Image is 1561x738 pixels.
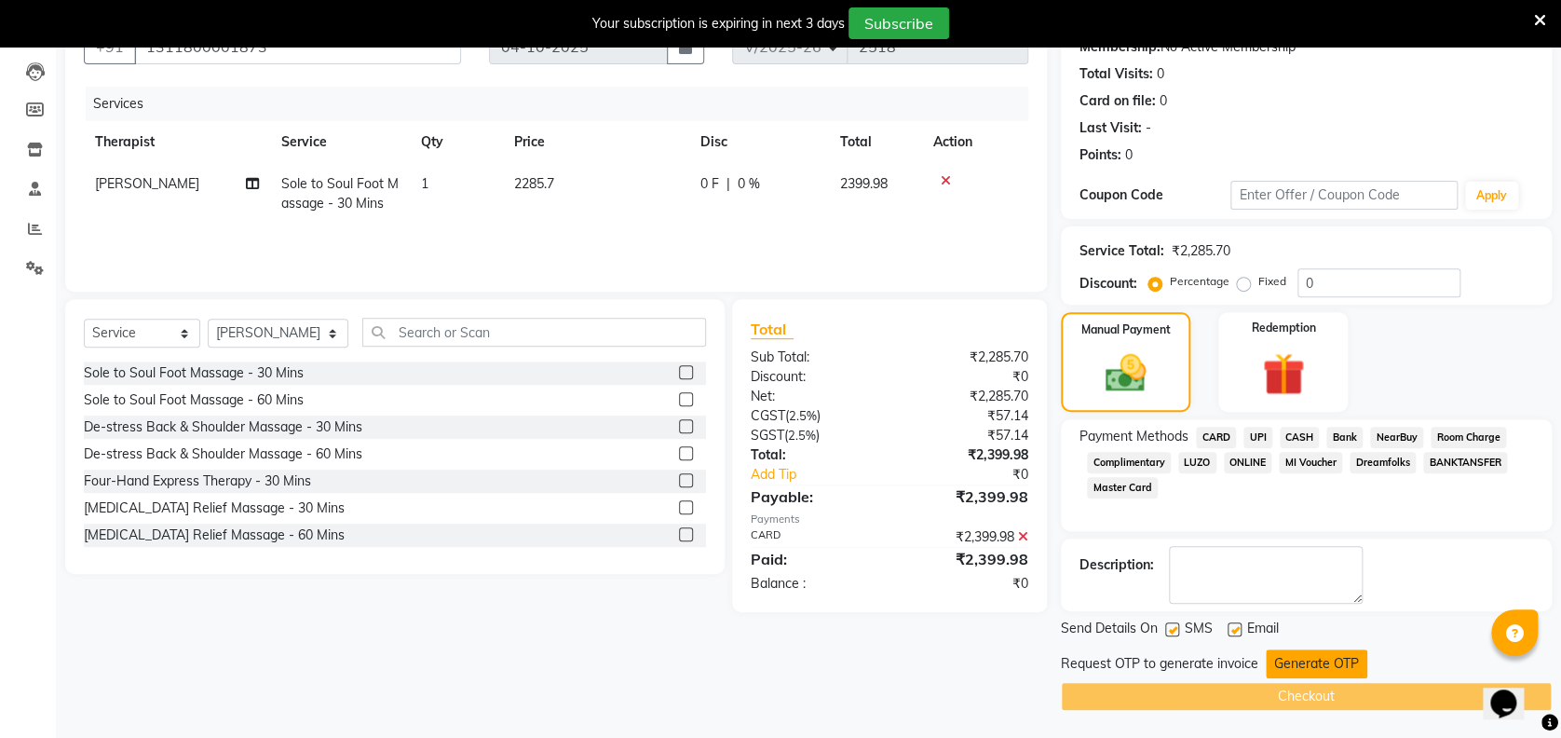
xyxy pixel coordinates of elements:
div: Points: [1079,145,1121,165]
div: ₹2,399.98 [889,445,1042,465]
span: UPI [1243,427,1272,448]
div: De-stress Back & Shoulder Massage - 30 Mins [84,417,362,437]
button: +91 [84,29,136,64]
span: 2285.7 [514,175,554,192]
span: 1 [421,175,428,192]
div: 0 [1125,145,1133,165]
span: Complimentary [1087,452,1171,473]
div: ₹0 [889,574,1042,594]
div: Card on file: [1079,91,1156,111]
div: CARD [737,527,889,547]
span: Sole to Soul Foot Massage - 30 Mins [281,175,399,212]
span: SMS [1185,619,1213,642]
label: Redemption [1251,320,1315,336]
div: [MEDICAL_DATA] Relief Massage - 60 Mins [84,526,345,545]
div: - [1146,118,1151,138]
input: Search or Scan [362,318,706,347]
button: Subscribe [848,7,949,39]
span: SGST [751,427,784,444]
img: _gift.svg [1249,348,1318,401]
div: Net: [737,387,889,406]
th: Service [270,121,410,163]
label: Manual Payment [1081,321,1171,338]
div: Four-Hand Express Therapy - 30 Mins [84,471,311,491]
div: Total: [737,445,889,465]
div: ( ) [737,426,889,445]
input: Enter Offer / Coupon Code [1230,181,1457,210]
th: Total [829,121,922,163]
div: Payable: [737,485,889,508]
div: ₹2,399.98 [889,548,1042,570]
th: Therapist [84,121,270,163]
span: 0 % [738,174,760,194]
button: Generate OTP [1266,649,1367,678]
span: Payment Methods [1079,427,1188,446]
div: Sole to Soul Foot Massage - 60 Mins [84,390,304,410]
div: Sole to Soul Foot Massage - 30 Mins [84,363,304,383]
div: ₹2,399.98 [889,527,1042,547]
div: Your subscription is expiring in next 3 days [592,14,845,34]
span: Send Details On [1061,619,1158,642]
div: ₹57.14 [889,426,1042,445]
label: Percentage [1170,273,1229,290]
span: Bank [1326,427,1363,448]
span: 2.5% [789,408,817,423]
div: Service Total: [1079,241,1164,261]
span: LUZO [1178,452,1216,473]
div: 0 [1160,91,1167,111]
div: Membership: [1079,37,1161,57]
div: Discount: [737,367,889,387]
div: De-stress Back & Shoulder Massage - 60 Mins [84,444,362,464]
span: CGST [751,407,785,424]
th: Disc [689,121,829,163]
div: Total Visits: [1079,64,1153,84]
img: _cash.svg [1093,349,1159,397]
div: Payments [751,512,1028,527]
div: ₹0 [889,367,1042,387]
div: ₹0 [915,465,1042,485]
div: Services [86,87,1042,121]
span: Dreamfolks [1350,452,1416,473]
span: 2399.98 [840,175,888,192]
div: Balance : [737,574,889,594]
span: Email [1247,619,1279,642]
th: Action [922,121,1028,163]
div: ₹2,285.70 [889,387,1042,406]
div: 0 [1157,64,1164,84]
span: NearBuy [1370,427,1423,448]
span: CASH [1280,427,1320,448]
span: | [726,174,730,194]
span: BANKTANSFER [1423,452,1507,473]
div: Last Visit: [1079,118,1142,138]
div: ₹2,285.70 [1172,241,1230,261]
div: ₹2,285.70 [889,348,1042,367]
div: ( ) [737,406,889,426]
span: [PERSON_NAME] [95,175,199,192]
div: ₹2,399.98 [889,485,1042,508]
div: Sub Total: [737,348,889,367]
th: Qty [410,121,503,163]
input: Search by Name/Mobile/Email/Code [134,29,461,64]
div: Coupon Code [1079,185,1230,205]
span: ONLINE [1224,452,1272,473]
a: Add Tip [737,465,916,485]
div: Paid: [737,548,889,570]
div: Request OTP to generate invoice [1061,654,1258,674]
div: Discount: [1079,274,1137,294]
span: Master Card [1087,477,1158,499]
span: Room Charge [1431,427,1506,448]
th: Price [503,121,689,163]
label: Fixed [1258,273,1286,290]
div: ₹57.14 [889,406,1042,426]
span: 2.5% [788,428,816,443]
button: Apply [1465,182,1518,210]
iframe: chat widget [1483,663,1542,719]
span: MI Voucher [1279,452,1342,473]
div: No Active Membership [1079,37,1533,57]
div: [MEDICAL_DATA] Relief Massage - 30 Mins [84,499,345,518]
div: Description: [1079,555,1154,575]
span: CARD [1196,427,1236,448]
span: 0 F [700,174,719,194]
span: Total [751,320,794,339]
